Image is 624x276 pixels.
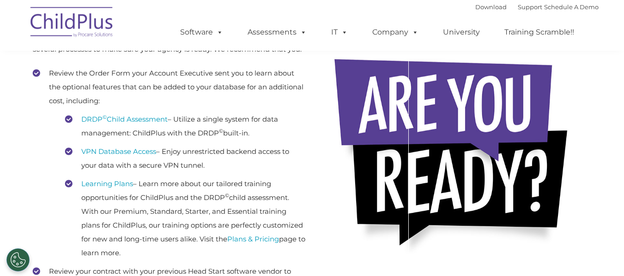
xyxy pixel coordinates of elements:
a: Training Scramble!! [495,23,583,41]
li: – Enjoy unrestricted backend access to your data with a secure VPN tunnel. [65,145,305,172]
a: DRDP©Child Assessment [81,115,168,123]
a: Download [475,3,507,11]
a: Plans & Pricing [227,235,279,243]
a: Software [171,23,232,41]
a: Schedule A Demo [544,3,599,11]
font: | [475,3,599,11]
a: University [434,23,489,41]
sup: © [103,114,107,120]
a: IT [322,23,357,41]
li: – Utilize a single system for data management: ChildPlus with the DRDP built-in. [65,112,305,140]
li: – Learn more about our tailored training opportunities for ChildPlus and the DRDP child assessmen... [65,177,305,260]
sup: © [225,192,229,199]
img: ChildPlus by Procare Solutions [26,0,118,47]
a: Support [518,3,542,11]
li: Review the Order Form your Account Executive sent you to learn about the optional features that c... [33,66,305,260]
a: Assessments [238,23,316,41]
a: Learning Plans [81,179,133,188]
a: Company [363,23,428,41]
button: Cookies Settings [6,248,30,271]
img: areyouready [326,47,585,265]
a: VPN Database Access [81,147,156,156]
sup: © [219,128,223,134]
